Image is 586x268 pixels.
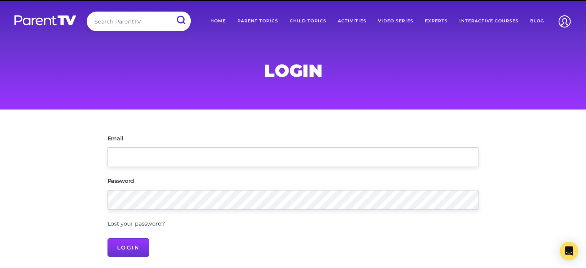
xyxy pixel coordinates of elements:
[419,12,453,31] a: Experts
[107,220,165,227] a: Lost your password?
[524,12,550,31] a: Blog
[107,136,123,141] label: Email
[372,12,419,31] a: Video Series
[332,12,372,31] a: Activities
[560,242,578,260] div: Open Intercom Messenger
[87,12,191,31] input: Search ParentTV
[555,12,574,31] img: Account
[171,12,191,29] input: Submit
[205,12,232,31] a: Home
[107,63,479,78] h1: Login
[232,12,284,31] a: Parent Topics
[107,238,149,257] input: Login
[107,178,134,184] label: Password
[13,15,77,26] img: parenttv-logo-white.4c85aaf.svg
[284,12,332,31] a: Child Topics
[453,12,524,31] a: Interactive Courses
